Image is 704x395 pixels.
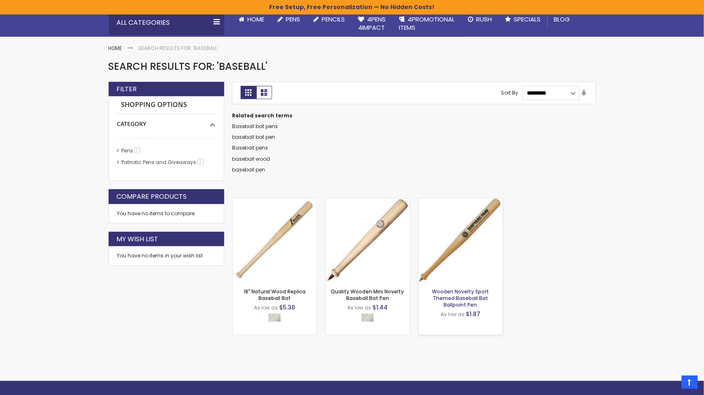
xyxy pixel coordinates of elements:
strong: Compare Products [117,192,187,201]
a: Pens [271,10,307,29]
img: Quality Wooden Mini Novelty Baseball Bat Pen [326,198,410,282]
span: Home [248,15,265,24]
div: Natural Wood [268,314,281,322]
img: Wooden Novelty Sport Themed Baseball Bat Ballpoint Pen [419,198,503,282]
span: As low as [254,304,278,311]
strong: Search results for: 'baseball' [139,45,218,52]
strong: Grid [241,86,256,99]
a: 18" Natural Wood Replica Baseball Bat [233,198,317,205]
a: Patriotic Pens and Giveaways2 [120,159,206,166]
a: baseball wood [232,155,270,162]
a: 4PROMOTIONALITEMS [393,10,462,37]
span: $1.44 [372,303,388,312]
a: Baseball pens [232,144,268,151]
span: 2 [197,159,204,165]
span: 4Pens 4impact [358,15,386,32]
a: baseball pen [232,166,265,173]
span: Search results for: 'baseball' [109,59,268,73]
div: Natural Wood [361,314,374,322]
a: Specials [499,10,548,29]
div: Select A Color [361,314,378,324]
span: $5.36 [279,303,295,312]
strong: My Wish List [117,235,159,244]
img: 18" Natural Wood Replica Baseball Bat [233,198,317,282]
span: $1.87 [466,310,480,318]
span: 4PROMOTIONAL ITEMS [399,15,455,32]
a: 18" Natural Wood Replica Baseball Bat [244,288,306,302]
a: Blog [548,10,577,29]
strong: Shopping Options [117,96,216,114]
strong: Filter [117,85,137,94]
a: Home [232,10,271,29]
span: Rush [476,15,492,24]
a: Wooden Novelty Sport Themed Baseball Bat Ballpoint Pen [432,288,489,308]
span: Pencils [322,15,345,24]
span: Specials [514,15,541,24]
div: You have no items in your wish list. [117,252,216,259]
span: 2 [134,147,140,153]
span: Pens [286,15,301,24]
a: Rush [462,10,499,29]
a: Quality Wooden Mini Novelty Baseball Bat Pen [326,198,410,205]
span: As low as [347,304,371,311]
div: You have no items to compare. [109,204,224,224]
a: Wooden Novelty Sport Themed Baseball Bat Ballpoint Pen [419,198,503,205]
a: 4Pens4impact [352,10,393,37]
div: All Categories [109,10,224,35]
div: Select A Color [268,314,285,324]
label: Sort By [501,89,518,96]
a: baseball bat pen [232,133,275,140]
div: Category [117,114,216,128]
dt: Related search terms [232,112,596,119]
span: Blog [554,15,570,24]
a: Baseball bat pens [232,123,278,130]
a: Pens2 [120,147,143,154]
a: Pencils [307,10,352,29]
a: Top [682,376,698,389]
a: Quality Wooden Mini Novelty Baseball Bat Pen [331,288,404,302]
span: As low as [441,311,465,318]
a: Home [109,45,122,52]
